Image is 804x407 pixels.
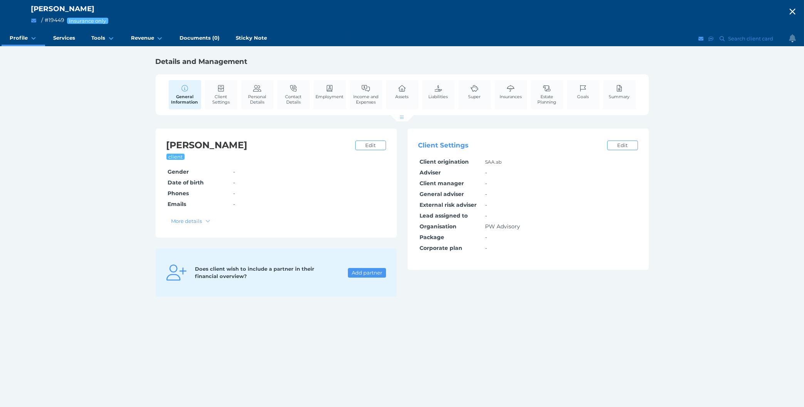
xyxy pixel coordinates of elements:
[467,80,483,104] a: Super
[362,142,379,148] span: Edit
[168,201,186,208] span: Emails
[53,35,75,41] span: Services
[468,94,481,99] span: Super
[233,190,235,197] span: -
[277,80,310,109] a: Contact Details
[576,80,591,104] a: Goals
[420,180,464,187] span: Client manager
[241,80,274,109] a: Personal Details
[485,201,487,208] span: -
[355,141,386,150] a: Edit
[716,34,777,44] button: Search client card
[418,142,469,149] span: Client Settings
[169,80,201,109] a: General Information
[314,80,346,104] a: Employment
[348,270,385,276] span: Add partner
[533,94,561,105] span: Estate Planning
[168,190,189,197] span: Phones
[45,31,83,46] a: Services
[316,94,344,99] span: Employment
[485,245,487,251] span: -
[233,201,235,208] span: -
[420,201,477,208] span: External risk adviser
[420,158,469,165] span: Client origination
[577,94,589,99] span: Goals
[168,168,189,175] span: Gender
[427,80,450,104] a: Liabilities
[279,94,308,105] span: Contact Details
[498,80,524,104] a: Insurances
[396,94,409,99] span: Assets
[420,245,462,251] span: Corporate plan
[195,266,315,280] span: Does client wish to include a partner in their financial overview?
[420,223,457,230] span: Organisation
[348,268,386,278] button: Add partner
[485,180,487,187] span: -
[614,142,631,148] span: Edit
[429,94,448,99] span: Liabilities
[697,34,705,44] button: Email
[727,35,777,42] span: Search client card
[123,31,171,46] a: Revenue
[420,169,441,176] span: Adviser
[8,8,23,23] div: James Brennan
[166,139,351,151] h2: [PERSON_NAME]
[707,34,715,44] button: SMS
[243,94,272,105] span: Personal Details
[168,179,204,186] span: Date of birth
[10,35,28,41] span: Profile
[2,31,45,46] a: Profile
[236,35,267,41] span: Sticky Note
[484,157,638,167] td: SAA.ab
[485,234,487,241] span: -
[607,141,638,150] a: Edit
[420,234,444,241] span: Package
[29,16,39,25] button: Email
[500,94,522,99] span: Insurances
[168,154,183,160] span: client
[531,80,563,109] a: Estate Planning
[485,191,487,198] span: -
[485,223,520,230] span: PW Advisory
[31,4,94,13] span: [PERSON_NAME]
[91,35,105,41] span: Tools
[233,179,235,186] span: -
[233,168,235,175] span: -
[41,17,64,23] span: / # 19449
[485,169,487,176] span: -
[168,216,214,226] button: More details
[420,212,468,219] span: Lead assigned to
[394,80,411,104] a: Assets
[69,18,107,24] span: Insurance only
[171,31,228,46] a: Documents (0)
[420,191,464,198] span: General adviser
[131,35,154,41] span: Revenue
[609,94,630,99] span: Summary
[207,94,235,105] span: Client Settings
[350,80,382,109] a: Income and Expenses
[156,57,649,66] h1: Details and Management
[180,35,220,41] span: Documents (0)
[171,94,199,105] span: General Information
[352,94,380,105] span: Income and Expenses
[205,80,237,109] a: Client Settings
[168,218,204,224] span: More details
[485,212,487,219] span: -
[607,80,632,104] a: Summary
